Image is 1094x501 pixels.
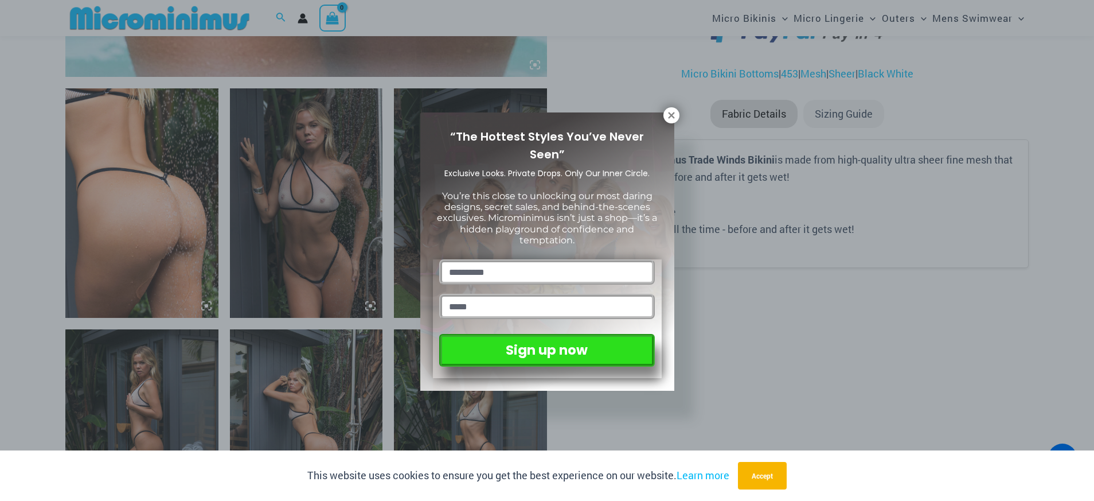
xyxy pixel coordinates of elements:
button: Sign up now [439,334,654,367]
p: This website uses cookies to ensure you get the best experience on our website. [307,467,729,484]
button: Accept [738,462,787,490]
span: “The Hottest Styles You’ve Never Seen” [450,129,644,162]
button: Close [663,107,679,123]
a: Learn more [677,468,729,482]
span: Exclusive Looks. Private Drops. Only Our Inner Circle. [444,168,650,179]
span: You’re this close to unlocking our most daring designs, secret sales, and behind-the-scenes exclu... [437,191,657,246]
